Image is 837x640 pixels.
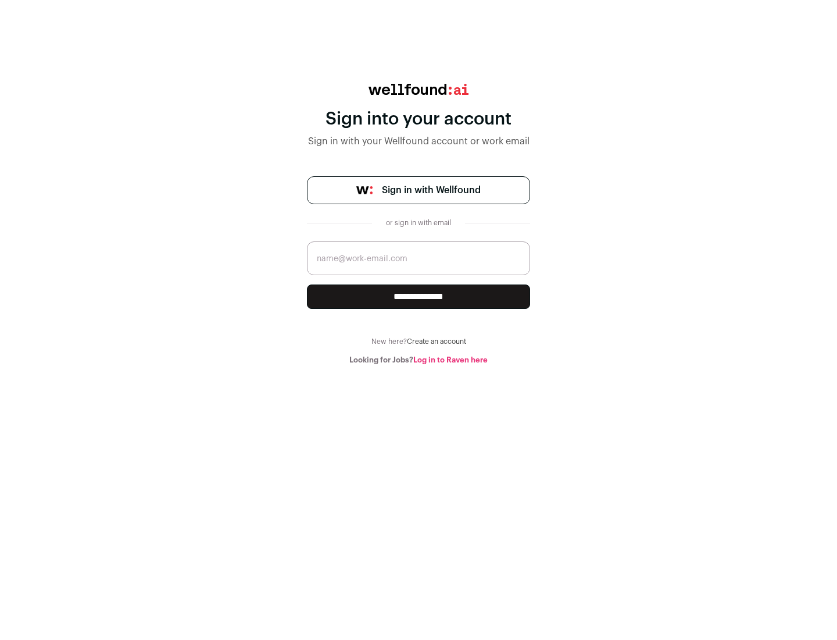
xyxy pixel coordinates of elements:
[413,356,488,364] a: Log in to Raven here
[381,218,456,227] div: or sign in with email
[307,176,530,204] a: Sign in with Wellfound
[356,186,373,194] img: wellfound-symbol-flush-black-fb3c872781a75f747ccb3a119075da62bfe97bd399995f84a933054e44a575c4.png
[369,84,468,95] img: wellfound:ai
[307,134,530,148] div: Sign in with your Wellfound account or work email
[307,241,530,275] input: name@work-email.com
[407,338,466,345] a: Create an account
[307,337,530,346] div: New here?
[307,109,530,130] div: Sign into your account
[382,183,481,197] span: Sign in with Wellfound
[307,355,530,365] div: Looking for Jobs?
